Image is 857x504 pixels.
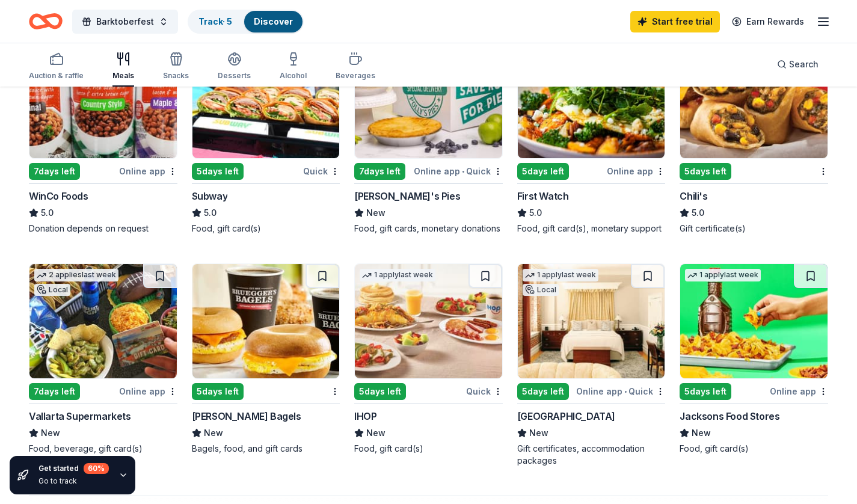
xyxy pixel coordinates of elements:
[280,71,307,81] div: Alcohol
[354,409,376,423] div: IHOP
[29,71,84,81] div: Auction & raffle
[84,463,109,474] div: 60 %
[680,189,707,203] div: Chili's
[355,264,502,378] img: Image for IHOP
[680,264,828,378] img: Image for Jacksons Food Stores
[518,264,665,378] img: Image for Napa River Inn
[366,206,385,220] span: New
[692,426,711,440] span: New
[630,11,720,32] a: Start free trial
[29,264,177,378] img: Image for Vallarta Supermarkets
[41,206,54,220] span: 5.0
[303,164,340,179] div: Quick
[192,263,340,455] a: Image for Bruegger's Bagels5days left[PERSON_NAME] BagelsNewBagels, food, and gift cards
[692,206,704,220] span: 5.0
[354,223,503,235] div: Food, gift cards, monetary donations
[466,384,503,399] div: Quick
[41,426,60,440] span: New
[518,44,665,158] img: Image for First Watch
[355,44,502,158] img: Image for Polly's Pies
[163,47,189,87] button: Snacks
[462,167,464,176] span: •
[218,47,251,87] button: Desserts
[680,263,828,455] a: Image for Jacksons Food Stores1 applylast week5days leftOnline appJacksons Food StoresNewFood, gi...
[517,409,615,423] div: [GEOGRAPHIC_DATA]
[354,189,460,203] div: [PERSON_NAME]'s Pies
[517,189,569,203] div: First Watch
[529,206,542,220] span: 5.0
[29,383,80,400] div: 7 days left
[680,44,828,158] img: Image for Chili's
[336,71,375,81] div: Beverages
[163,71,189,81] div: Snacks
[680,163,731,180] div: 5 days left
[576,384,665,399] div: Online app Quick
[38,463,109,474] div: Get started
[517,263,666,467] a: Image for Napa River Inn1 applylast weekLocal5days leftOnline app•Quick[GEOGRAPHIC_DATA]NewGift c...
[789,57,819,72] span: Search
[72,10,178,34] button: Barktoberfest
[192,223,340,235] div: Food, gift card(s)
[29,223,177,235] div: Donation depends on request
[192,189,228,203] div: Subway
[280,47,307,87] button: Alcohol
[204,206,217,220] span: 5.0
[29,47,84,87] button: Auction & raffle
[204,426,223,440] span: New
[770,384,828,399] div: Online app
[34,269,118,281] div: 2 applies last week
[96,14,154,29] span: Barktoberfest
[680,383,731,400] div: 5 days left
[523,269,598,281] div: 1 apply last week
[192,44,340,158] img: Image for Subway
[29,43,177,235] a: Image for WinCo Foods7days leftOnline appWinCo Foods5.0Donation depends on request
[354,263,503,455] a: Image for IHOP1 applylast week5days leftQuickIHOPNewFood, gift card(s)
[218,71,251,81] div: Desserts
[680,409,779,423] div: Jacksons Food Stores
[354,163,405,180] div: 7 days left
[192,43,340,235] a: Image for Subway5days leftQuickSubway5.0Food, gift card(s)
[725,11,811,32] a: Earn Rewards
[29,7,63,35] a: Home
[29,163,80,180] div: 7 days left
[192,409,301,423] div: [PERSON_NAME] Bagels
[414,164,503,179] div: Online app Quick
[119,384,177,399] div: Online app
[29,263,177,455] a: Image for Vallarta Supermarkets2 applieslast weekLocal7days leftOnline appVallarta SupermarketsNe...
[366,426,385,440] span: New
[29,409,131,423] div: Vallarta Supermarkets
[354,43,503,235] a: Image for Polly's Pies1 applylast weekLocal7days leftOnline app•Quick[PERSON_NAME]'s PiesNewFood,...
[192,443,340,455] div: Bagels, food, and gift cards
[685,269,761,281] div: 1 apply last week
[354,443,503,455] div: Food, gift card(s)
[198,16,232,26] a: Track· 5
[112,71,134,81] div: Meals
[34,284,70,296] div: Local
[29,44,177,158] img: Image for WinCo Foods
[680,443,828,455] div: Food, gift card(s)
[517,443,666,467] div: Gift certificates, accommodation packages
[767,52,828,76] button: Search
[29,443,177,455] div: Food, beverage, gift card(s)
[188,10,304,34] button: Track· 5Discover
[680,223,828,235] div: Gift certificate(s)
[607,164,665,179] div: Online app
[112,47,134,87] button: Meals
[680,43,828,235] a: Image for Chili's1 applylast week5days leftChili's5.0Gift certificate(s)
[360,269,435,281] div: 1 apply last week
[38,476,109,486] div: Go to track
[624,387,627,396] span: •
[192,264,340,378] img: Image for Bruegger's Bagels
[529,426,548,440] span: New
[192,163,244,180] div: 5 days left
[119,164,177,179] div: Online app
[523,284,559,296] div: Local
[336,47,375,87] button: Beverages
[29,189,88,203] div: WinCo Foods
[354,383,406,400] div: 5 days left
[254,16,293,26] a: Discover
[517,223,666,235] div: Food, gift card(s), monetary support
[192,383,244,400] div: 5 days left
[517,163,569,180] div: 5 days left
[517,383,569,400] div: 5 days left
